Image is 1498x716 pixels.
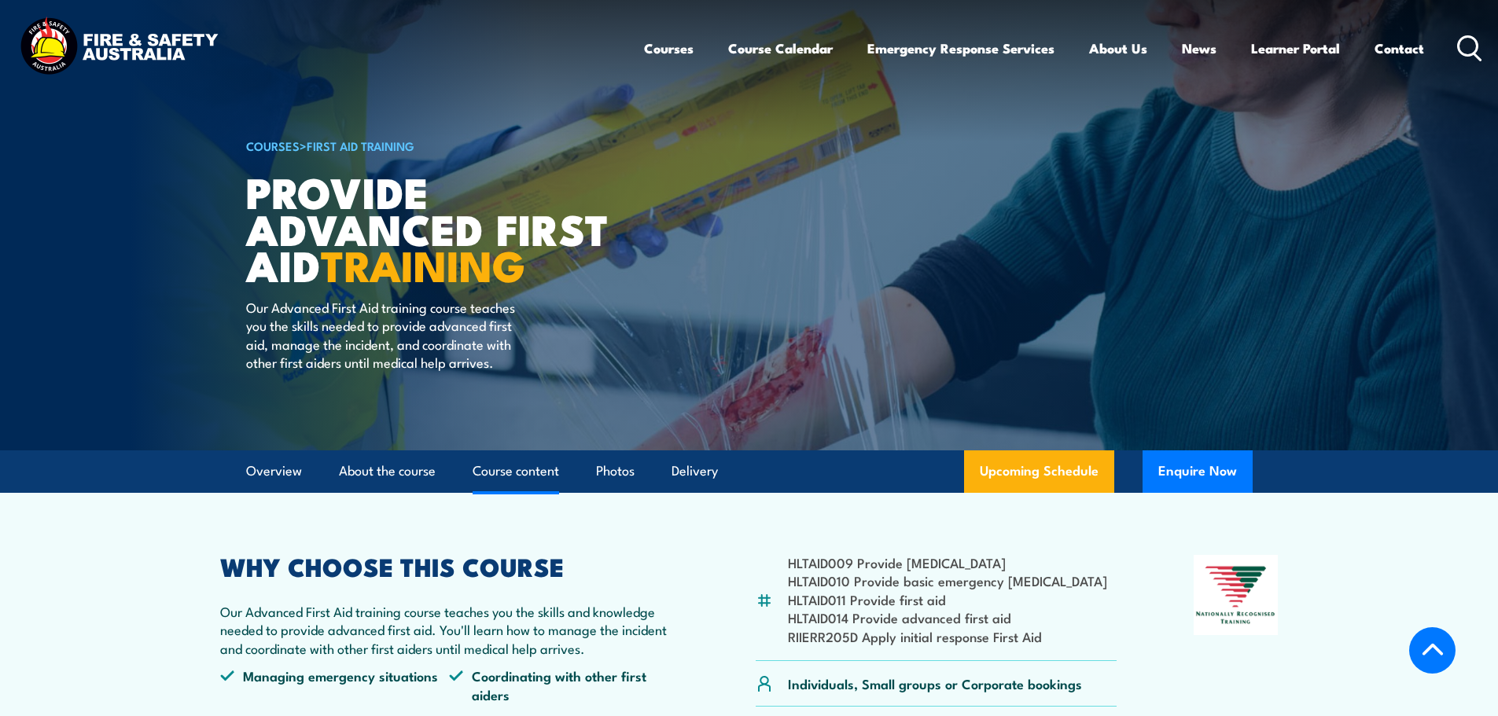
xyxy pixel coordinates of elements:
li: HLTAID009 Provide [MEDICAL_DATA] [788,553,1107,571]
a: Overview [246,450,302,492]
a: About the course [339,450,436,492]
a: Upcoming Schedule [964,450,1114,493]
p: Our Advanced First Aid training course teaches you the skills and knowledge needed to provide adv... [220,602,679,657]
li: Coordinating with other first aiders [449,666,679,703]
p: Our Advanced First Aid training course teaches you the skills needed to provide advanced first ai... [246,298,533,372]
img: Nationally Recognised Training logo. [1194,555,1279,635]
a: Photos [596,450,635,492]
li: HLTAID011 Provide first aid [788,590,1107,608]
a: Course content [473,450,559,492]
h6: > [246,136,635,155]
h2: WHY CHOOSE THIS COURSE [220,555,679,577]
a: Courses [644,28,694,69]
button: Enquire Now [1143,450,1253,493]
a: Delivery [672,450,718,492]
a: About Us [1089,28,1147,69]
a: First Aid Training [307,137,414,154]
a: Learner Portal [1251,28,1340,69]
p: Individuals, Small groups or Corporate bookings [788,674,1082,692]
a: COURSES [246,137,300,154]
li: RIIERR205D Apply initial response First Aid [788,627,1107,645]
li: Managing emergency situations [220,666,450,703]
a: Course Calendar [728,28,833,69]
a: Contact [1375,28,1424,69]
a: News [1182,28,1216,69]
li: HLTAID014 Provide advanced first aid [788,608,1107,626]
strong: TRAINING [321,231,525,296]
a: Emergency Response Services [867,28,1054,69]
h1: Provide Advanced First Aid [246,173,635,283]
li: HLTAID010 Provide basic emergency [MEDICAL_DATA] [788,571,1107,589]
